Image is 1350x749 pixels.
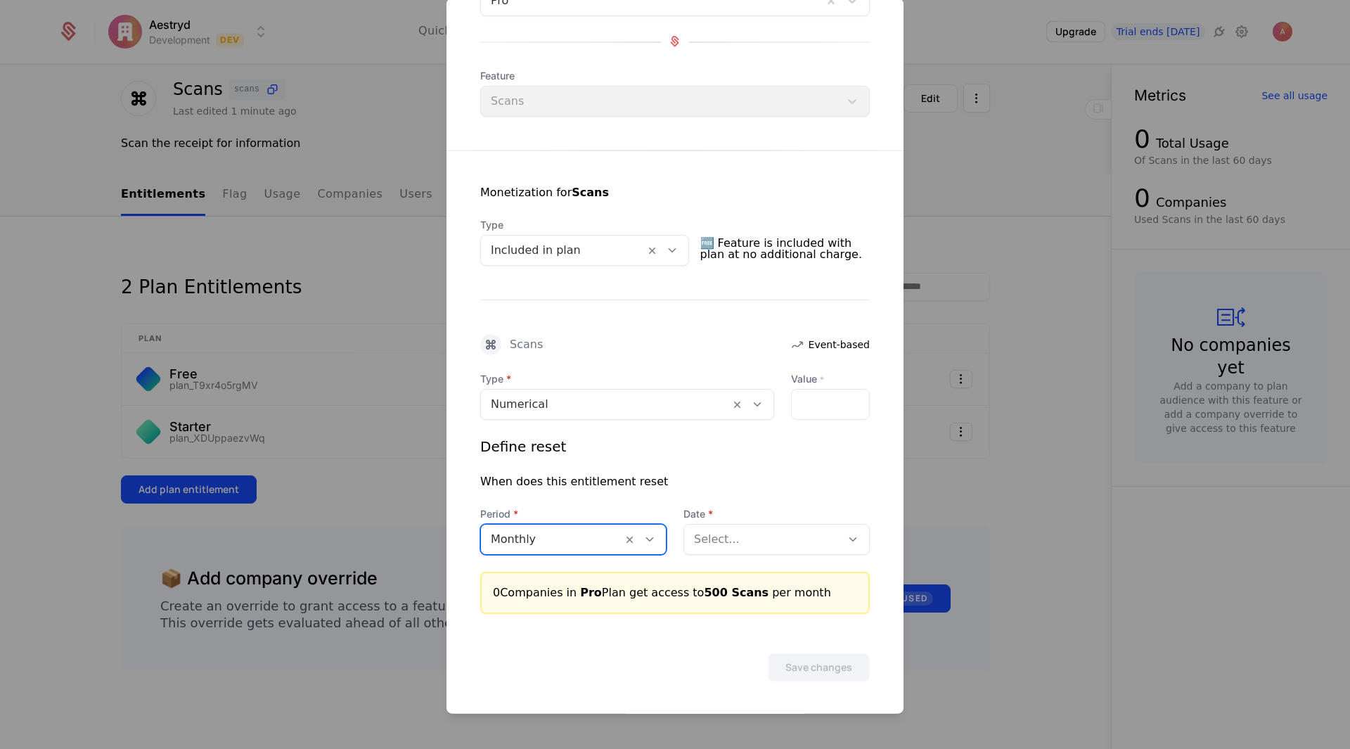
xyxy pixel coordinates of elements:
[700,231,870,265] span: 🆓 Feature is included with plan at no additional charge.
[480,68,870,82] span: Feature
[683,506,870,520] span: Date
[580,585,602,598] span: Pro
[480,436,566,456] div: Define reset
[768,653,870,681] button: Save changes
[510,338,543,350] div: Scans
[480,217,689,231] span: Type
[480,506,667,520] span: Period
[572,185,609,198] strong: Scans
[791,371,870,385] label: Value
[704,585,769,598] span: 500 Scans
[480,371,774,385] span: Type
[480,184,609,200] div: Monetization for
[480,473,668,489] div: When does this entitlement reset
[704,585,830,598] span: per month
[493,584,857,601] div: 0 Companies in Plan get access to
[809,337,870,351] span: Event-based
